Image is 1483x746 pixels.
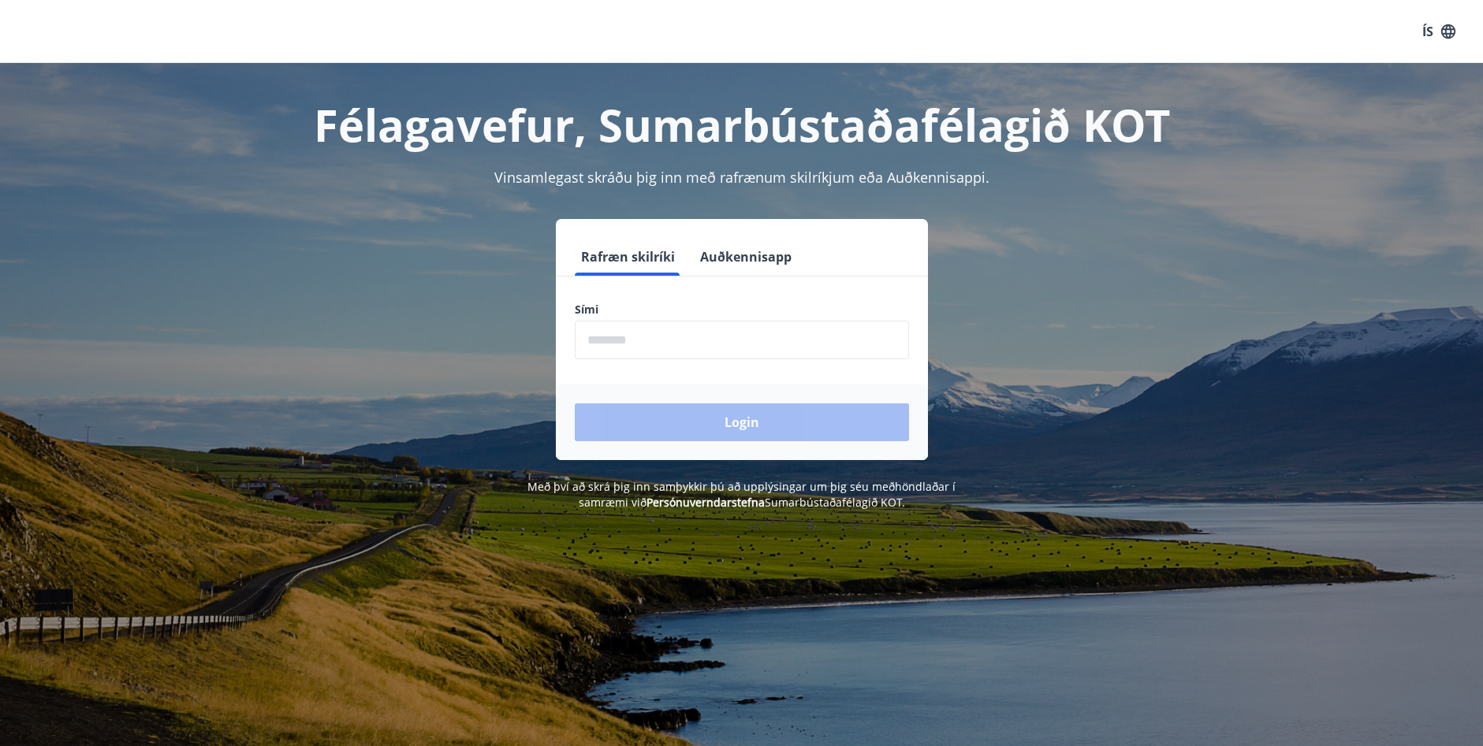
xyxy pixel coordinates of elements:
span: Með því að skrá þig inn samþykkir þú að upplýsingar um þig séu meðhöndlaðar í samræmi við Sumarbú... [527,479,956,510]
button: ÍS [1414,17,1464,46]
label: Sími [575,302,909,317]
button: Rafræn skilríki [575,238,681,276]
span: Vinsamlegast skráðu þig inn með rafrænum skilríkjum eða Auðkennisappi. [494,168,989,187]
h1: Félagavefur, Sumarbústaðafélagið KOT [193,95,1291,154]
a: Persónuverndarstefna [646,495,765,510]
button: Auðkennisapp [694,238,798,276]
